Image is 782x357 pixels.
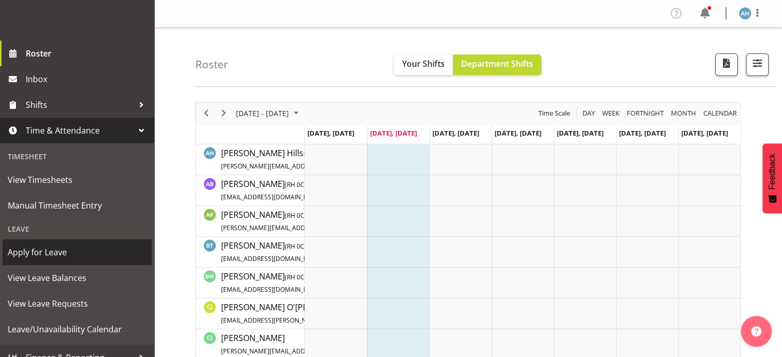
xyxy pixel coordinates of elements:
a: View Timesheets [3,167,152,193]
span: Your Shifts [402,58,445,69]
span: Inbox [26,71,149,87]
span: Time & Attendance [26,123,134,138]
span: Week [601,107,621,120]
td: Ambrose Hills-Simonsen resource [196,144,305,175]
button: Your Shifts [394,54,453,75]
button: Timeline Week [601,107,622,120]
button: Month [702,107,739,120]
span: [DATE], [DATE] [557,128,604,138]
span: [DATE], [DATE] [432,128,479,138]
span: [EMAIL_ADDRESS][PERSON_NAME][DOMAIN_NAME] [221,316,372,325]
span: Apply for Leave [8,245,147,260]
td: Angela Kerrigan resource [196,206,305,237]
span: Time Scale [537,107,571,120]
span: ( CH 40) [285,273,320,281]
button: October 2025 [234,107,303,120]
a: View Leave Balances [3,265,152,291]
span: [DATE], [DATE] [370,128,417,138]
span: ( CH 40) [285,211,320,220]
span: [PERSON_NAME][EMAIL_ADDRESS][DOMAIN_NAME] [221,347,372,355]
span: View Leave Balances [8,270,147,286]
span: [PERSON_NAME] [221,240,365,264]
button: Download a PDF of the roster according to the set date range. [715,53,738,76]
a: [PERSON_NAME](RH 0CH 40)[EMAIL_ADDRESS][DOMAIN_NAME] [221,239,365,264]
a: [PERSON_NAME](RH 0CH 40)[EMAIL_ADDRESS][DOMAIN_NAME] [221,178,365,202]
span: Manual Timesheet Entry [8,198,147,213]
a: [PERSON_NAME] O'[PERSON_NAME][EMAIL_ADDRESS][PERSON_NAME][DOMAIN_NAME] [221,301,413,326]
button: Time Scale [537,107,572,120]
button: Timeline Month [669,107,698,120]
td: Brad Tweedy resource [196,237,305,268]
span: [DATE], [DATE] [495,128,541,138]
span: Shifts [26,97,134,112]
span: [PERSON_NAME][EMAIL_ADDRESS][DOMAIN_NAME] [221,162,372,171]
span: RH 0 [287,211,300,220]
span: [PERSON_NAME] [221,178,365,202]
div: October 06 - 12, 2025 [232,103,305,124]
a: [PERSON_NAME](RH 0CH 40)[EMAIL_ADDRESS][DOMAIN_NAME] [221,270,365,295]
button: Previous [199,107,213,120]
button: Timeline Day [581,107,597,120]
span: View Timesheets [8,172,147,187]
span: ( CH 40) [285,242,320,251]
img: ambrose-hills-simonsen3822.jpg [739,7,751,20]
a: Leave/Unavailability Calendar [3,316,152,342]
span: [EMAIL_ADDRESS][DOMAIN_NAME] [221,285,323,294]
span: Leave/Unavailability Calendar [8,322,147,337]
a: [PERSON_NAME][PERSON_NAME][EMAIL_ADDRESS][DOMAIN_NAME] [221,332,413,356]
button: Department Shifts [453,54,541,75]
a: Apply for Leave [3,239,152,265]
span: Month [670,107,697,120]
div: Leave [3,218,152,239]
span: [PERSON_NAME] [221,271,365,294]
div: next period [215,103,232,124]
button: Next [217,107,231,120]
span: Department Shifts [461,58,533,69]
td: Callum Jack O'Leary Scott resource [196,298,305,329]
span: [DATE], [DATE] [681,128,728,138]
span: [PERSON_NAME] [221,209,409,233]
div: previous period [197,103,215,124]
a: View Leave Requests [3,291,152,316]
span: Roster [26,46,149,61]
span: [EMAIL_ADDRESS][DOMAIN_NAME] [221,254,323,263]
span: [PERSON_NAME] [221,332,413,356]
span: [DATE], [DATE] [619,128,666,138]
button: Filter Shifts [746,53,769,76]
span: [PERSON_NAME] Hills-[PERSON_NAME] [221,147,413,171]
span: [PERSON_NAME][EMAIL_ADDRESS][DOMAIN_NAME] [221,223,372,232]
span: [PERSON_NAME] O'[PERSON_NAME] [221,302,413,325]
td: Bryan Humprhries resource [196,268,305,298]
span: Fortnight [626,107,665,120]
span: RH 0 [287,273,300,281]
a: Manual Timesheet Entry [3,193,152,218]
span: RH 0 [287,242,300,251]
img: help-xxl-2.png [751,326,761,336]
h4: Roster [195,59,228,70]
td: Amy Robinson resource [196,175,305,206]
a: [PERSON_NAME](RH 0CH 40)[PERSON_NAME][EMAIL_ADDRESS][DOMAIN_NAME] [221,209,409,233]
button: Feedback - Show survey [762,143,782,213]
a: [PERSON_NAME] Hills-[PERSON_NAME][PERSON_NAME][EMAIL_ADDRESS][DOMAIN_NAME] [221,147,413,172]
span: [DATE] - [DATE] [235,107,290,120]
button: Fortnight [625,107,666,120]
span: View Leave Requests [8,296,147,311]
span: ( CH 40) [285,180,320,189]
span: calendar [702,107,738,120]
span: Day [581,107,596,120]
span: [DATE], [DATE] [307,128,354,138]
span: RH 0 [287,180,300,189]
div: Timesheet [3,146,152,167]
span: [EMAIL_ADDRESS][DOMAIN_NAME] [221,193,323,201]
span: Feedback [768,154,777,190]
